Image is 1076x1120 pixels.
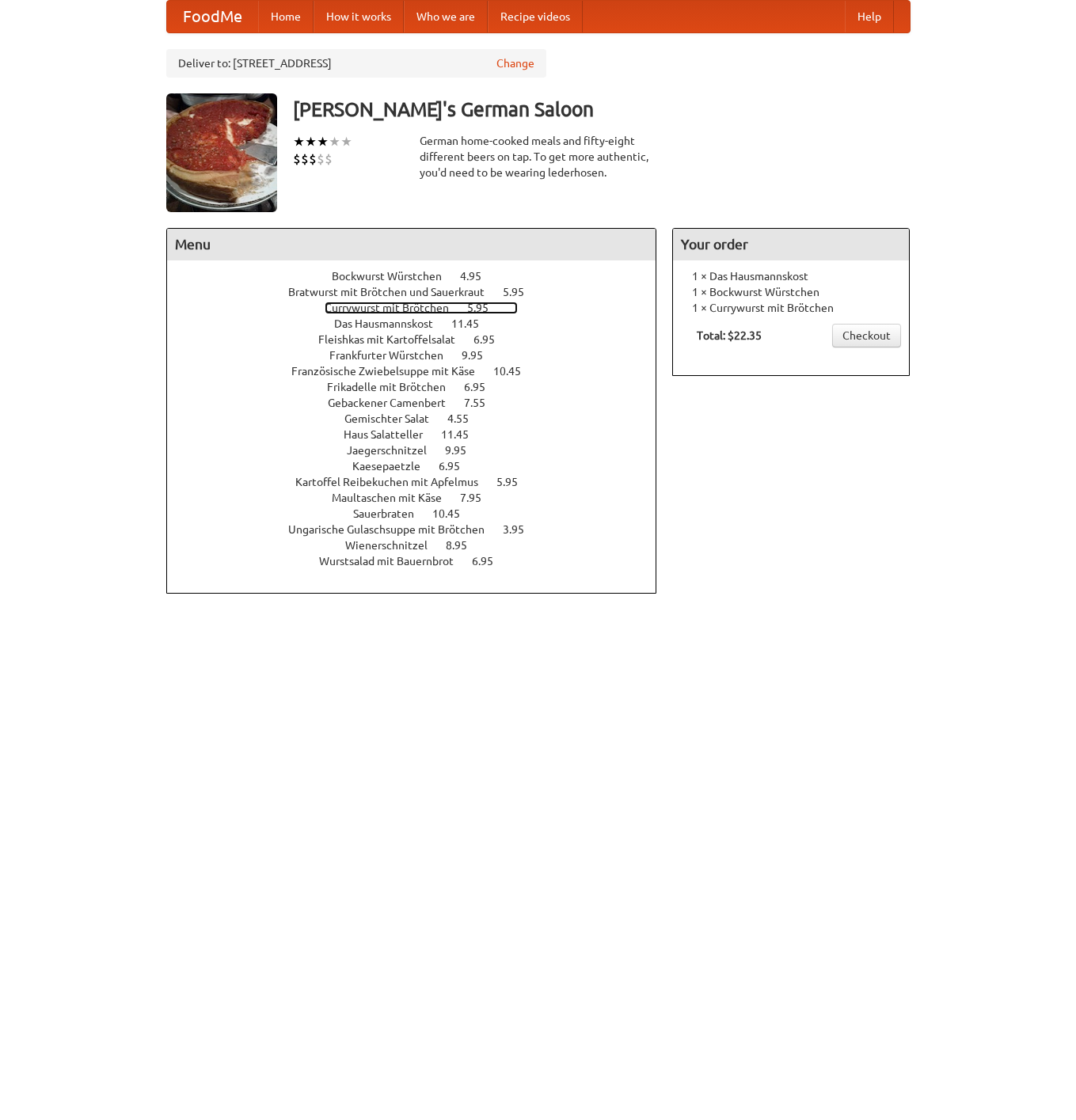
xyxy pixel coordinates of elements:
[293,150,301,168] li: $
[293,93,911,125] h3: [PERSON_NAME]'s German Saloon
[334,317,449,330] span: Das Hausmannskost
[472,555,509,568] span: 6.95
[166,49,546,78] div: Deliver to: [STREET_ADDRESS]
[344,428,498,441] a: Haus Salatteller 11.45
[451,317,495,330] span: 11.45
[329,349,512,362] a: Frankfurter Würstchen 9.95
[681,284,901,300] li: 1 × Bockwurst Würstchen
[697,329,762,342] b: Total: $22.35
[305,133,317,150] li: ★
[329,349,459,362] span: Frankfurter Würstchen
[295,476,547,488] a: Kartoffel Reibekuchen mit Apfelmus 5.95
[345,539,496,552] a: Wienerschnitzel 8.95
[464,397,501,409] span: 7.55
[832,324,901,347] a: Checkout
[464,381,501,393] span: 6.95
[496,476,534,488] span: 5.95
[334,317,508,330] a: Das Hausmannskost 11.45
[460,270,497,283] span: 4.95
[344,412,498,425] a: Gemischter Salat 4.55
[288,286,553,298] a: Bratwurst mit Brötchen und Sauerkraut 5.95
[353,507,489,520] a: Sauerbraten 10.45
[353,507,430,520] span: Sauerbraten
[332,270,458,283] span: Bockwurst Würstchen
[473,333,511,346] span: 6.95
[317,133,329,150] li: ★
[352,460,436,473] span: Kaesepaetzle
[344,412,445,425] span: Gemischter Salat
[340,133,352,150] li: ★
[681,300,901,316] li: 1 × Currywurst mit Brötchen
[332,270,511,283] a: Bockwurst Würstchen 4.95
[441,428,485,441] span: 11.45
[328,397,515,409] a: Gebackener Camenbert 7.55
[301,150,309,168] li: $
[460,492,497,504] span: 7.95
[319,555,523,568] a: Wurstsalad mit Bauernbrot 6.95
[288,523,553,536] a: Ungarische Gulaschsuppe mit Brötchen 3.95
[432,507,476,520] span: 10.45
[345,539,443,552] span: Wienerschnitzel
[445,444,482,457] span: 9.95
[332,492,511,504] a: Maultaschen mit Käse 7.95
[496,55,534,71] a: Change
[344,428,439,441] span: Haus Salatteller
[325,150,333,168] li: $
[503,286,540,298] span: 5.95
[291,365,491,378] span: Französische Zwiebelsuppe mit Käse
[329,133,340,150] li: ★
[167,1,258,32] a: FoodMe
[447,412,485,425] span: 4.55
[317,150,325,168] li: $
[288,286,500,298] span: Bratwurst mit Brötchen und Sauerkraut
[318,333,471,346] span: Fleishkas mit Kartoffelsalat
[291,365,550,378] a: Französische Zwiebelsuppe mit Käse 10.45
[462,349,499,362] span: 9.95
[347,444,443,457] span: Jaegerschnitzel
[503,523,540,536] span: 3.95
[314,1,404,32] a: How it works
[488,1,583,32] a: Recipe videos
[845,1,894,32] a: Help
[673,229,909,260] h4: Your order
[446,539,483,552] span: 8.95
[319,555,470,568] span: Wurstsalad mit Bauernbrot
[167,229,656,260] h4: Menu
[328,397,462,409] span: Gebackener Camenbert
[347,444,496,457] a: Jaegerschnitzel 9.95
[327,381,462,393] span: Frikadelle mit Brötchen
[327,381,515,393] a: Frikadelle mit Brötchen 6.95
[332,492,458,504] span: Maultaschen mit Käse
[325,302,465,314] span: Currywurst mit Brötchen
[293,133,305,150] li: ★
[258,1,314,32] a: Home
[352,460,489,473] a: Kaesepaetzle 6.95
[681,268,901,284] li: 1 × Das Hausmannskost
[404,1,488,32] a: Who we are
[467,302,504,314] span: 5.95
[318,333,524,346] a: Fleishkas mit Kartoffelsalat 6.95
[325,302,518,314] a: Currywurst mit Brötchen 5.95
[288,523,500,536] span: Ungarische Gulaschsuppe mit Brötchen
[493,365,537,378] span: 10.45
[420,133,657,180] div: German home-cooked meals and fifty-eight different beers on tap. To get more authentic, you'd nee...
[439,460,476,473] span: 6.95
[295,476,494,488] span: Kartoffel Reibekuchen mit Apfelmus
[309,150,317,168] li: $
[166,93,277,212] img: angular.jpg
